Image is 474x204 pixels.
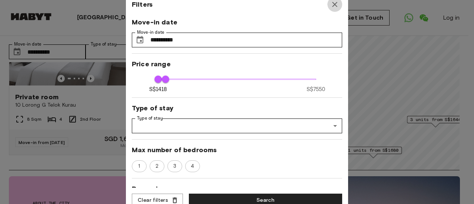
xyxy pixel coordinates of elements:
span: 3 [169,163,180,170]
span: Price range [132,60,342,68]
div: 2 [150,160,164,172]
span: 2 [151,163,163,170]
span: Type of stay [132,104,342,113]
span: S$1418 [149,86,167,93]
div: 1 [132,160,147,172]
button: Choose date, selected date is 8 Jan 2026 [133,33,147,47]
label: Move-in date [137,29,164,36]
span: 4 [187,163,198,170]
div: 4 [185,160,200,172]
div: 3 [167,160,182,172]
span: Move-in date [132,18,342,27]
span: Room size [132,184,342,193]
span: Max number of bedrooms [132,146,342,154]
span: S$7550 [307,86,326,93]
span: 1 [134,163,144,170]
label: Type of stay [137,115,163,121]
